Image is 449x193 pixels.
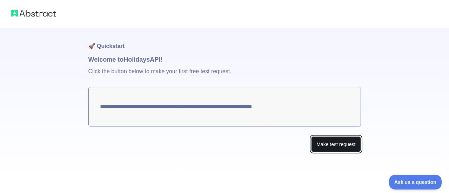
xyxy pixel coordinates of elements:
[88,64,361,87] p: Click the button below to make your first free test request.
[88,28,361,55] h1: 🚀 Quickstart
[11,8,56,18] img: Abstract logo
[311,136,361,152] button: Make test request
[389,175,442,189] iframe: Toggle Customer Support
[88,55,361,64] h1: Welcome to Holidays API!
